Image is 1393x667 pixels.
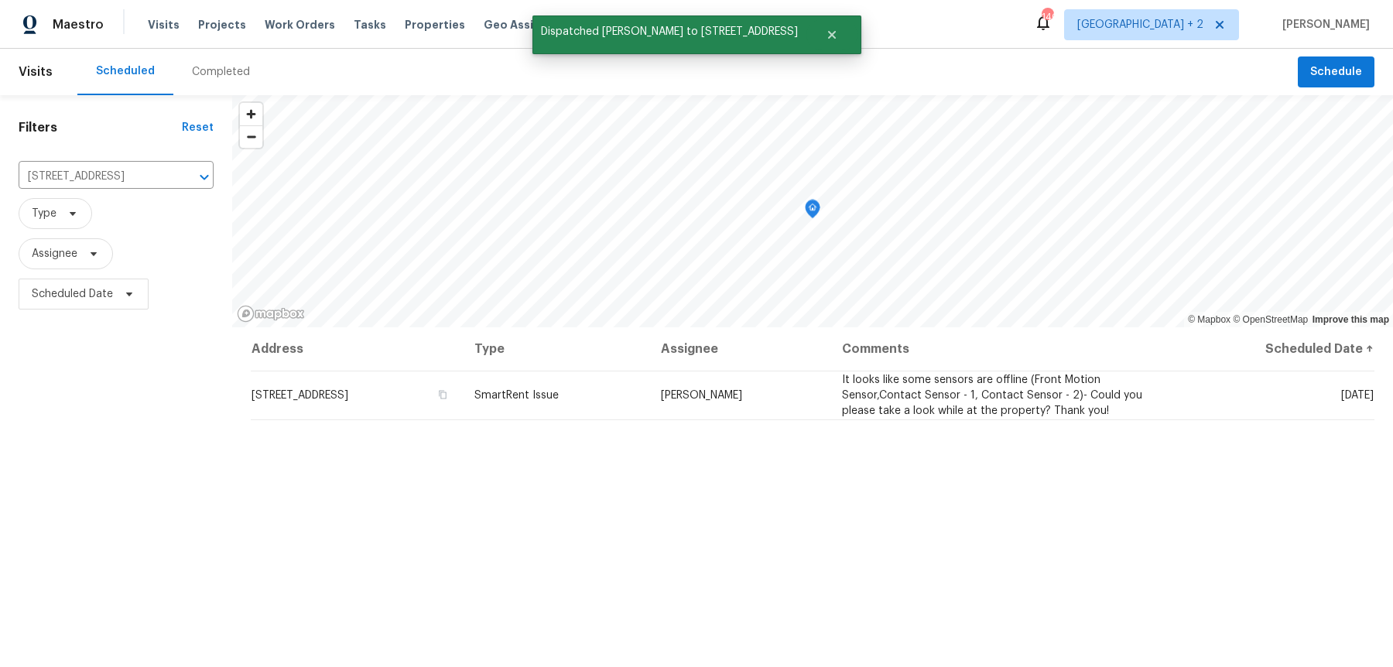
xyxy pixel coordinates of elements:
[354,19,386,30] span: Tasks
[240,103,262,125] button: Zoom in
[1233,314,1308,325] a: OpenStreetMap
[237,305,305,323] a: Mapbox homepage
[19,55,53,89] span: Visits
[32,206,56,221] span: Type
[842,375,1142,416] span: It looks like some sensors are offline (Front Motion Sensor,Contact Sensor - 1, Contact Sensor - ...
[436,388,450,402] button: Copy Address
[19,120,182,135] h1: Filters
[462,327,649,371] th: Type
[193,166,215,188] button: Open
[1341,390,1374,401] span: [DATE]
[405,17,465,32] span: Properties
[32,286,113,302] span: Scheduled Date
[1167,327,1374,371] th: Scheduled Date ↑
[32,246,77,262] span: Assignee
[1077,17,1203,32] span: [GEOGRAPHIC_DATA] + 2
[182,120,214,135] div: Reset
[265,17,335,32] span: Work Orders
[474,390,559,401] span: SmartRent Issue
[830,327,1167,371] th: Comments
[1310,63,1362,82] span: Schedule
[1042,9,1052,25] div: 140
[484,17,584,32] span: Geo Assignments
[232,95,1393,327] canvas: Map
[240,126,262,148] span: Zoom out
[1298,56,1374,88] button: Schedule
[192,64,250,80] div: Completed
[1188,314,1230,325] a: Mapbox
[240,125,262,148] button: Zoom out
[532,15,806,48] span: Dispatched [PERSON_NAME] to [STREET_ADDRESS]
[53,17,104,32] span: Maestro
[19,165,170,189] input: Search for an address...
[1313,314,1389,325] a: Improve this map
[805,200,820,224] div: Map marker
[198,17,246,32] span: Projects
[1276,17,1370,32] span: [PERSON_NAME]
[96,63,155,79] div: Scheduled
[148,17,180,32] span: Visits
[806,19,857,50] button: Close
[251,327,462,371] th: Address
[252,390,348,401] span: [STREET_ADDRESS]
